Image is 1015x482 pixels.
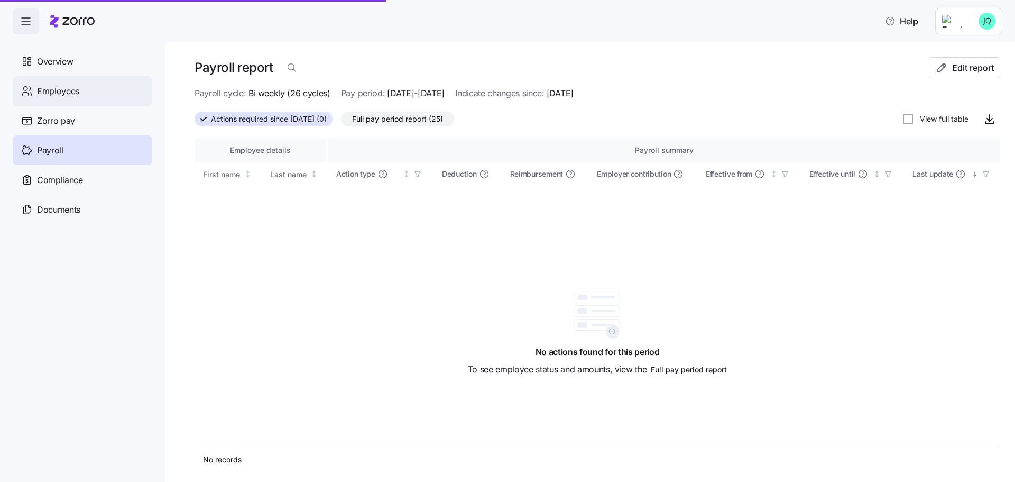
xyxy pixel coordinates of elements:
[651,363,727,376] button: Full pay period report
[244,170,252,178] div: Not sorted
[37,144,63,157] span: Payroll
[203,144,318,156] div: Employee details
[455,87,545,100] span: Indicate changes since:
[904,162,1000,186] th: Last updateSorted descending
[547,87,574,100] span: [DATE]
[248,87,330,100] span: Bi weekly (26 cycles)
[195,87,246,100] span: Payroll cycle:
[536,335,660,359] span: No actions found for this period
[13,76,152,106] a: Employees
[697,162,801,186] th: Effective fromNot sorted
[328,162,433,186] th: Action typeNot sorted
[270,169,309,180] div: Last name
[13,106,152,135] a: Zorro pay
[885,15,918,28] span: Help
[801,162,904,186] th: Effective untilNot sorted
[510,169,563,179] span: Reimbursement
[262,162,328,186] th: Last nameNot sorted
[37,85,79,98] span: Employees
[13,195,152,224] a: Documents
[914,114,968,124] label: View full table
[37,203,80,216] span: Documents
[971,170,979,178] div: Sorted descending
[651,365,727,375] span: Full pay period report
[387,87,445,100] span: [DATE]-[DATE]
[37,174,83,187] span: Compliance
[37,114,75,128] span: Zorro pay
[211,112,327,126] span: Actions required since [DATE] (0)
[597,169,671,179] span: Employer contribution
[195,59,273,76] h1: Payroll report
[341,87,385,100] span: Pay period:
[203,454,992,465] div: No records
[195,162,262,186] th: First nameNot sorted
[809,169,855,179] span: Effective until
[336,144,992,156] div: Payroll summary
[13,165,152,195] a: Compliance
[310,170,318,178] div: Not sorted
[442,169,476,179] span: Deduction
[979,13,995,30] img: 4b8e4801d554be10763704beea63fd77
[706,169,752,179] span: Effective from
[352,112,443,126] span: Full pay period report (25)
[876,11,927,32] button: Help
[770,170,778,178] div: Not sorted
[942,15,963,28] img: Employer logo
[873,170,881,178] div: Not sorted
[203,169,242,180] div: First name
[929,57,1000,78] button: Edit report
[13,47,152,76] a: Overview
[403,170,410,178] div: Not sorted
[336,169,375,179] span: Action type
[468,363,647,376] span: To see employee status and amounts, view the
[13,135,152,165] a: Payroll
[37,55,73,68] span: Overview
[952,61,994,74] span: Edit report
[912,169,953,179] span: Last update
